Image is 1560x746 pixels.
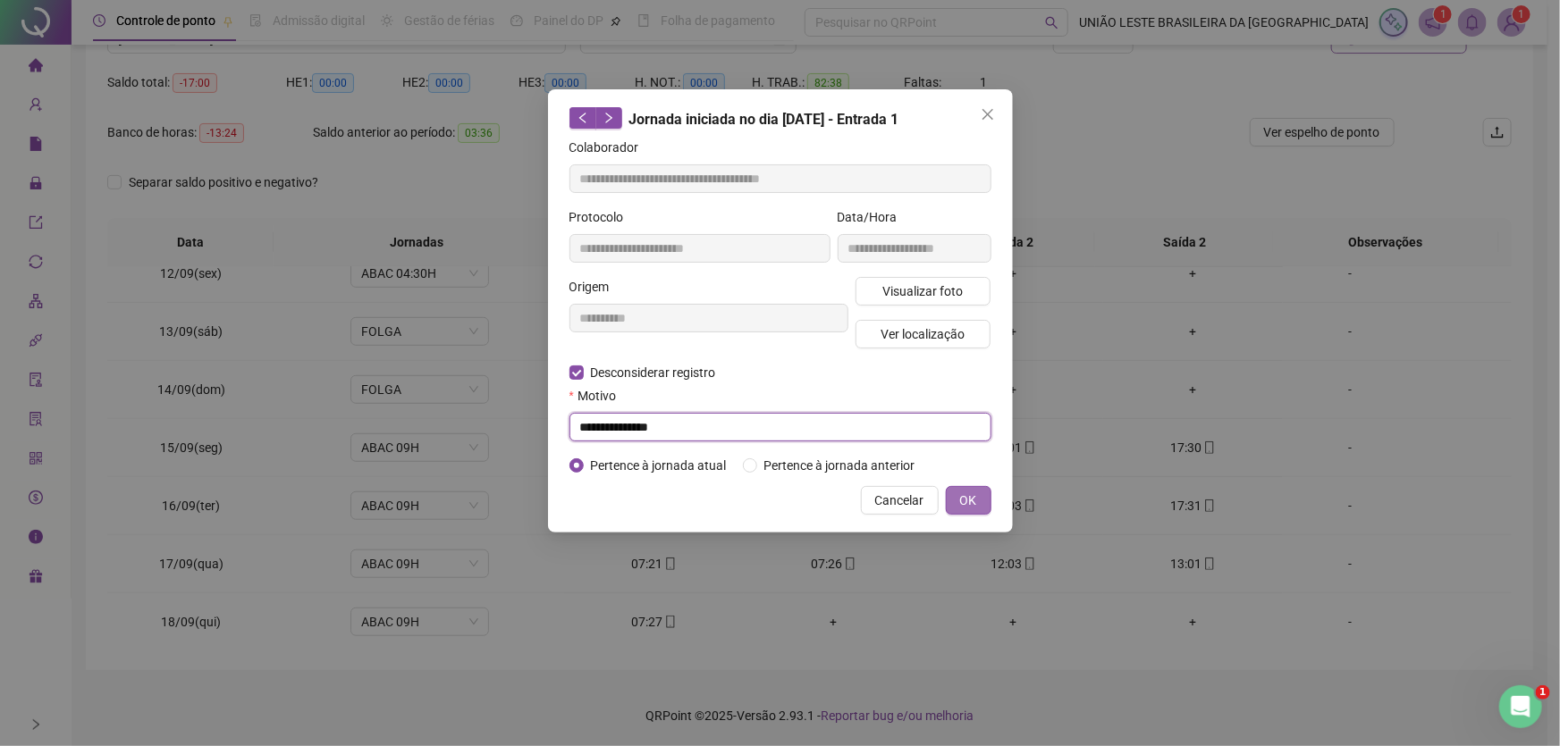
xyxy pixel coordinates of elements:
[584,456,734,475] span: Pertence à jornada atual
[861,486,939,515] button: Cancelar
[569,207,636,227] label: Protocolo
[569,138,651,157] label: Colaborador
[584,363,723,382] span: Desconsiderar registro
[882,281,963,301] span: Visualizar foto
[569,386,628,406] label: Motivo
[838,207,909,227] label: Data/Hora
[881,324,965,344] span: Ver localização
[757,456,923,475] span: Pertence à jornada anterior
[569,107,596,129] button: left
[875,490,924,510] span: Cancelar
[595,107,622,129] button: right
[1499,685,1542,728] iframe: Intercom live chat
[569,277,621,297] label: Origem
[603,112,615,124] span: right
[569,107,991,130] div: Jornada iniciada no dia [DATE] - Entrada 1
[960,490,977,510] span: OK
[981,107,995,122] span: close
[1536,685,1550,700] span: 1
[946,486,991,515] button: OK
[856,277,991,306] button: Visualizar foto
[577,112,589,124] span: left
[974,100,1002,129] button: Close
[856,320,991,348] button: Ver localização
